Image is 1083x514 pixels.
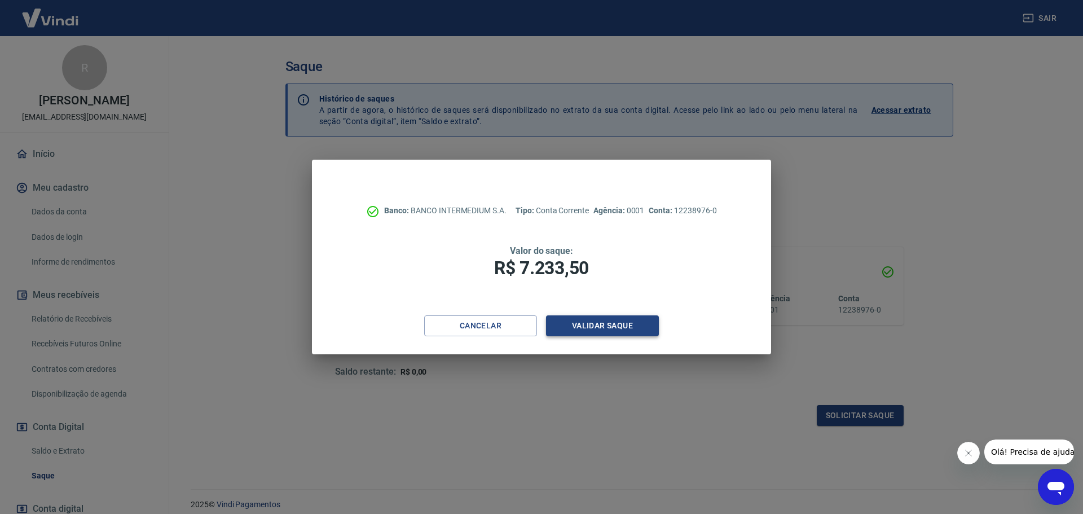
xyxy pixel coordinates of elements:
[593,205,644,217] p: 0001
[516,205,589,217] p: Conta Corrente
[384,205,507,217] p: BANCO INTERMEDIUM S.A.
[984,440,1074,464] iframe: Mensagem da empresa
[494,257,589,279] span: R$ 7.233,50
[649,206,674,215] span: Conta:
[516,206,536,215] span: Tipo:
[546,315,659,336] button: Validar saque
[957,442,980,464] iframe: Fechar mensagem
[649,205,716,217] p: 12238976-0
[593,206,627,215] span: Agência:
[7,8,95,17] span: Olá! Precisa de ajuda?
[384,206,411,215] span: Banco:
[1038,469,1074,505] iframe: Botão para abrir a janela de mensagens
[510,245,573,256] span: Valor do saque:
[424,315,537,336] button: Cancelar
